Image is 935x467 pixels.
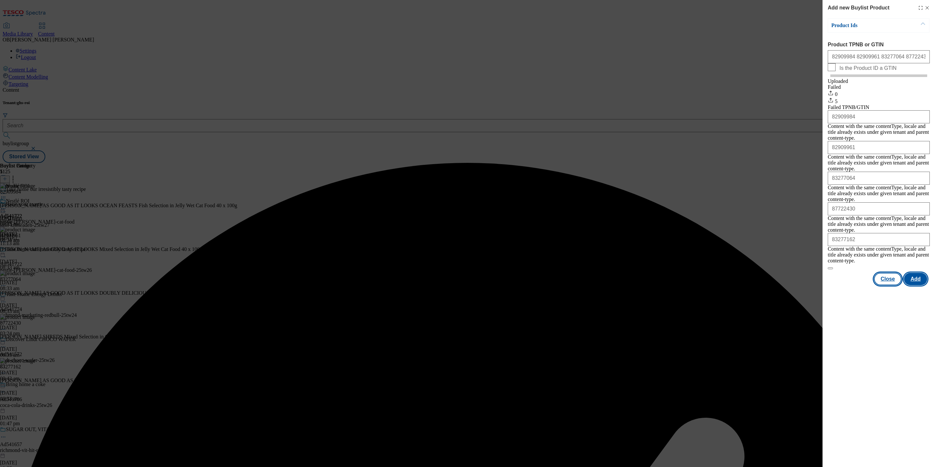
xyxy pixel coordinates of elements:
[828,97,930,104] div: 5
[828,215,930,233] div: Content with the same contentType, locale and title already exists under given tenant and parent ...
[828,4,889,12] h4: Add new Buylist Product
[828,123,930,141] div: Content with the same contentType, locale and title already exists under given tenant and parent ...
[828,42,930,48] label: Product TPNB or GTIN
[828,104,930,110] div: Failed TPNB/GTIN
[828,90,930,97] div: 0
[828,185,930,202] div: Content with the same contentType, locale and title already exists under given tenant and parent ...
[828,78,930,84] div: Uploaded
[828,154,930,172] div: Content with the same contentType, locale and title already exists under given tenant and parent ...
[904,273,927,285] button: Add
[831,22,900,29] p: Product Ids
[828,84,930,90] div: Failed
[828,50,930,63] input: Enter 1 or 20 space separated Product TPNB or GTIN
[839,65,897,71] span: Is the Product ID a GTIN
[828,246,930,264] div: Content with the same contentType, locale and title already exists under given tenant and parent ...
[874,273,901,285] button: Close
